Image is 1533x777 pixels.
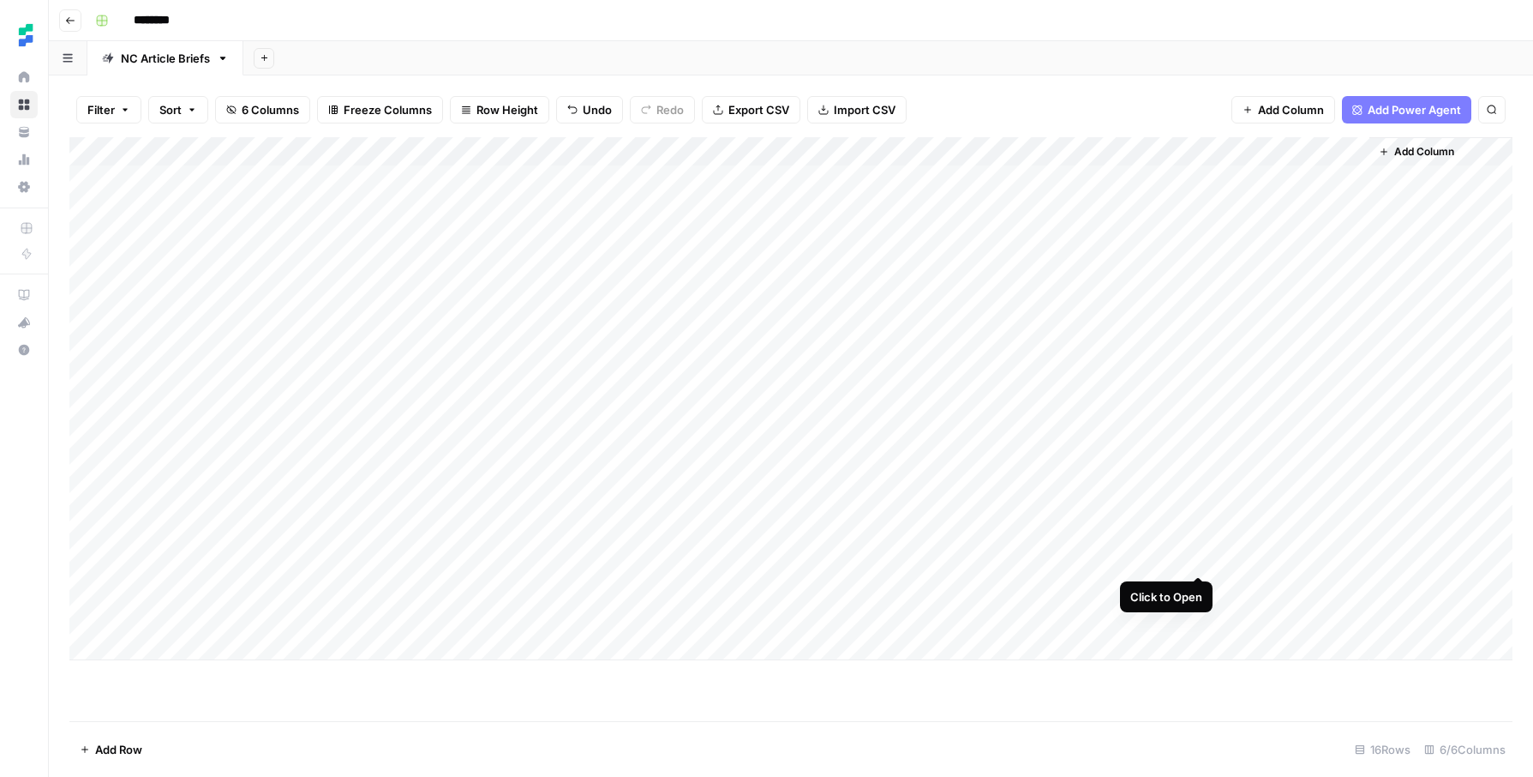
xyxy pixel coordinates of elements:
[10,281,38,309] a: AirOps Academy
[95,741,142,758] span: Add Row
[215,96,310,123] button: 6 Columns
[121,50,210,67] div: NC Article Briefs
[10,146,38,173] a: Usage
[476,101,538,118] span: Row Height
[728,101,789,118] span: Export CSV
[1368,101,1461,118] span: Add Power Agent
[1342,96,1471,123] button: Add Power Agent
[87,41,243,75] a: NC Article Briefs
[1372,141,1461,163] button: Add Column
[148,96,208,123] button: Sort
[10,14,38,57] button: Workspace: Ten Speed
[834,101,895,118] span: Import CSV
[702,96,800,123] button: Export CSV
[1130,588,1202,605] div: Click to Open
[1417,736,1512,763] div: 6/6 Columns
[1258,101,1324,118] span: Add Column
[10,336,38,364] button: Help + Support
[242,101,299,118] span: 6 Columns
[10,91,38,118] a: Browse
[87,101,115,118] span: Filter
[556,96,623,123] button: Undo
[317,96,443,123] button: Freeze Columns
[344,101,432,118] span: Freeze Columns
[69,736,153,763] button: Add Row
[807,96,907,123] button: Import CSV
[630,96,695,123] button: Redo
[1231,96,1335,123] button: Add Column
[583,101,612,118] span: Undo
[1348,736,1417,763] div: 16 Rows
[10,20,41,51] img: Ten Speed Logo
[159,101,182,118] span: Sort
[10,309,38,336] button: What's new?
[11,310,37,335] div: What's new?
[656,101,684,118] span: Redo
[10,173,38,201] a: Settings
[10,63,38,91] a: Home
[1394,144,1454,160] span: Add Column
[450,96,549,123] button: Row Height
[76,96,141,123] button: Filter
[10,118,38,146] a: Your Data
